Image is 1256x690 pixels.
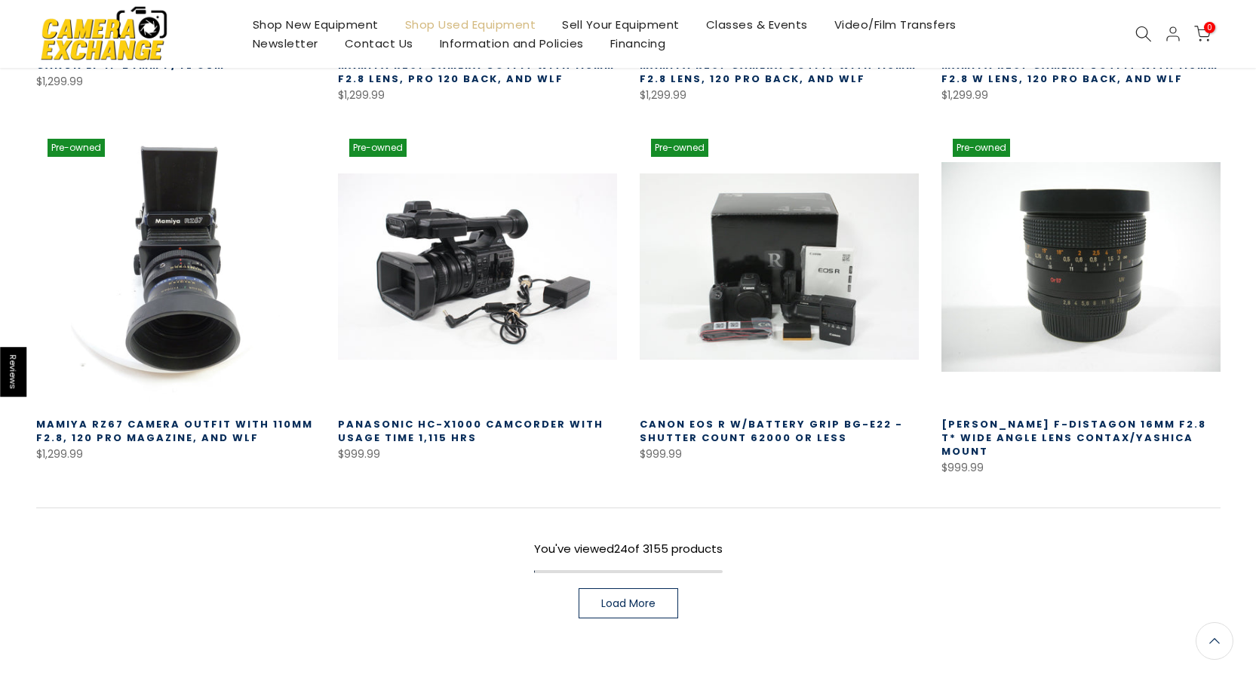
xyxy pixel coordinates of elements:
[941,458,1221,477] div: $999.99
[692,15,821,34] a: Classes & Events
[1196,622,1233,660] a: Back to the top
[36,445,315,464] div: $1,299.99
[239,15,392,34] a: Shop New Equipment
[338,417,603,445] a: Panasonic HC-X1000 Camcorder with Usage Time 1,115 hrs
[426,34,597,53] a: Information and Policies
[338,86,617,105] div: $1,299.99
[36,72,315,91] div: $1,299.99
[534,541,723,557] span: You've viewed of 3155 products
[601,598,656,609] span: Load More
[331,34,426,53] a: Contact Us
[1194,26,1211,42] a: 0
[36,417,313,445] a: Mamiya RZ67 Camera Outfit with 110MM F2.8, 120 Pro Magazine, and WLF
[579,588,678,618] a: Load More
[239,34,331,53] a: Newsletter
[338,445,617,464] div: $999.99
[941,417,1206,458] a: [PERSON_NAME] F-Distagon 16mm f2.8 T* Wide Angle lens Contax/Yashica Mount
[597,34,679,53] a: Financing
[941,58,1218,86] a: Mamiya RZ67 Camera Outfit with 110MM F2.8 W Lens, 120 Pro Back, and WLF
[941,86,1221,105] div: $1,299.99
[640,58,917,86] a: Mamiya RZ67 Camera Outfit with 110MM f2.8 Lens, 120 Pro Back, and WLF
[821,15,969,34] a: Video/Film Transfers
[640,417,903,445] a: Canon EOS R w/Battery Grip BG-E22 - Shutter Count 62000 or less
[392,15,549,34] a: Shop Used Equipment
[640,86,919,105] div: $1,299.99
[1204,22,1215,33] span: 0
[614,541,628,557] span: 24
[338,58,615,86] a: Mamiya RZ67 Camera Outfit with 110MM f2.8 Lens, Pro 120 Back, and WLF
[640,445,919,464] div: $999.99
[549,15,693,34] a: Sell Your Equipment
